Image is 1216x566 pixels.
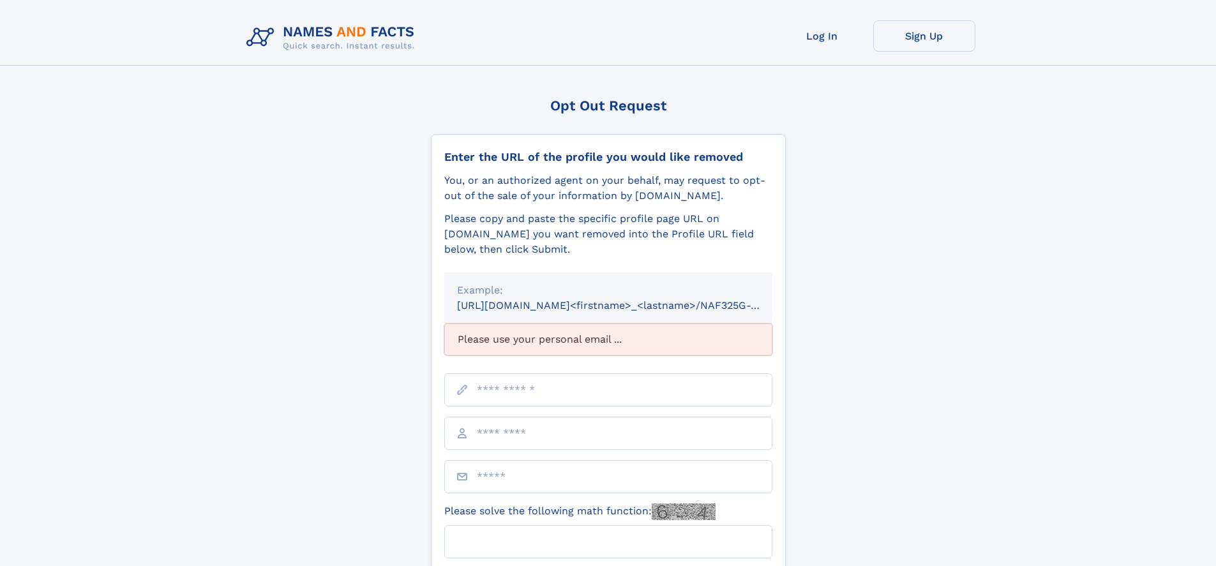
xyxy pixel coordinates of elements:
img: Logo Names and Facts [241,20,425,55]
div: Please copy and paste the specific profile page URL on [DOMAIN_NAME] you want removed into the Pr... [444,211,772,257]
small: [URL][DOMAIN_NAME]<firstname>_<lastname>/NAF325G-xxxxxxxx [457,299,797,311]
label: Please solve the following math function: [444,503,716,520]
div: Enter the URL of the profile you would like removed [444,150,772,164]
div: You, or an authorized agent on your behalf, may request to opt-out of the sale of your informatio... [444,173,772,204]
div: Please use your personal email ... [444,324,772,355]
div: Example: [457,283,760,298]
a: Log In [771,20,873,52]
div: Opt Out Request [431,98,786,114]
a: Sign Up [873,20,975,52]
